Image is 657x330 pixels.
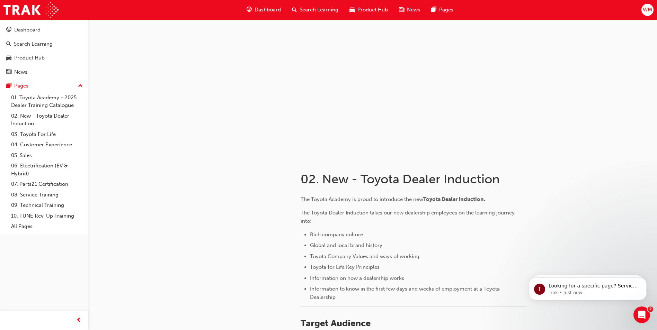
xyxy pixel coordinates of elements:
span: news-icon [6,69,11,75]
span: guage-icon [6,27,11,33]
span: search-icon [6,41,11,47]
span: 2 [648,306,653,312]
iframe: Intercom notifications message [518,263,657,311]
a: 04. Customer Experience [8,139,86,150]
span: The Toyota Academy is proud to introduce the new [301,196,423,202]
span: News [407,6,420,14]
span: car-icon [349,6,355,14]
a: Product Hub [3,52,86,64]
a: search-iconSearch Learning [286,3,344,17]
div: Pages [14,82,28,90]
button: Pages [3,80,86,92]
a: 05. Sales [8,150,86,161]
a: 01. Toyota Academy - 2025 Dealer Training Catalogue [8,92,86,111]
div: News [14,68,27,76]
span: WM [643,6,652,14]
span: car-icon [6,55,11,61]
span: Global and local brand history [310,242,382,248]
span: Pages [439,6,453,14]
span: search-icon [292,6,297,14]
span: guage-icon [247,6,252,14]
div: Dashboard [14,26,41,34]
a: 02. New - Toyota Dealer Induction [8,111,86,129]
span: up-icon [78,82,83,91]
a: 07. Parts21 Certification [8,179,86,190]
span: Search Learning [300,6,338,14]
a: 10. TUNE Rev-Up Training [8,211,86,221]
div: Search Learning [14,40,53,48]
iframe: Intercom live chat [633,306,650,323]
a: news-iconNews [393,3,426,17]
a: 06. Electrification (EV & Hybrid) [8,161,86,179]
img: Trak [3,2,59,18]
span: Toyota Dealer Induction. [423,196,485,202]
button: WM [641,4,654,16]
span: Toyota Company Values and ways of working [310,253,419,259]
a: 08. Service Training [8,190,86,200]
span: Rich company culture [310,231,363,238]
span: Target Audience [301,318,371,329]
a: Dashboard [3,24,86,36]
span: prev-icon [76,316,81,325]
span: pages-icon [6,83,11,89]
a: car-iconProduct Hub [344,3,393,17]
div: Product Hub [14,54,45,62]
a: Search Learning [3,38,86,51]
span: Information to know in the first few days and weeks of employment at a Toyota Dealership [310,286,501,300]
a: News [3,66,86,79]
h1: 02. New - Toyota Dealer Induction [301,172,528,187]
a: pages-iconPages [426,3,459,17]
span: Information on how a dealership works [310,275,404,281]
span: Product Hub [357,6,388,14]
a: 03. Toyota For Life [8,129,86,140]
span: The Toyota Dealer Induction takes our new dealership employees on the learning journey into: [301,210,516,224]
a: 09. Technical Training [8,200,86,211]
span: pages-icon [431,6,436,14]
span: Toyota for Life Key Principles [310,264,380,270]
a: All Pages [8,221,86,232]
span: Dashboard [255,6,281,14]
a: guage-iconDashboard [241,3,286,17]
button: DashboardSearch LearningProduct HubNews [3,22,86,80]
span: news-icon [399,6,404,14]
